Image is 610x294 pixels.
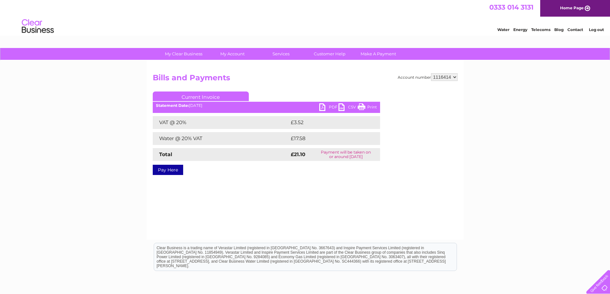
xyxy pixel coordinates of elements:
td: VAT @ 20% [153,116,289,129]
a: Energy [513,27,527,32]
a: My Clear Business [157,48,210,60]
a: Current Invoice [153,91,249,101]
a: CSV [338,103,358,113]
a: Water [497,27,509,32]
td: £3.52 [289,116,365,129]
img: logo.png [21,17,54,36]
a: Log out [589,27,604,32]
a: Blog [554,27,564,32]
a: Customer Help [303,48,356,60]
td: Water @ 20% VAT [153,132,289,145]
a: Print [358,103,377,113]
strong: Total [159,151,172,157]
a: Make A Payment [352,48,405,60]
b: Statement Date: [156,103,189,108]
a: 0333 014 3131 [489,3,533,11]
a: Pay Here [153,165,183,175]
div: [DATE] [153,103,380,108]
a: My Account [206,48,259,60]
strong: £21.10 [291,151,305,157]
a: Telecoms [531,27,550,32]
a: PDF [319,103,338,113]
td: £17.58 [289,132,366,145]
div: Clear Business is a trading name of Verastar Limited (registered in [GEOGRAPHIC_DATA] No. 3667643... [154,4,457,31]
td: Payment will be taken on or around [DATE] [312,148,380,161]
div: Account number [398,73,458,81]
h2: Bills and Payments [153,73,458,85]
a: Contact [567,27,583,32]
a: Services [255,48,307,60]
